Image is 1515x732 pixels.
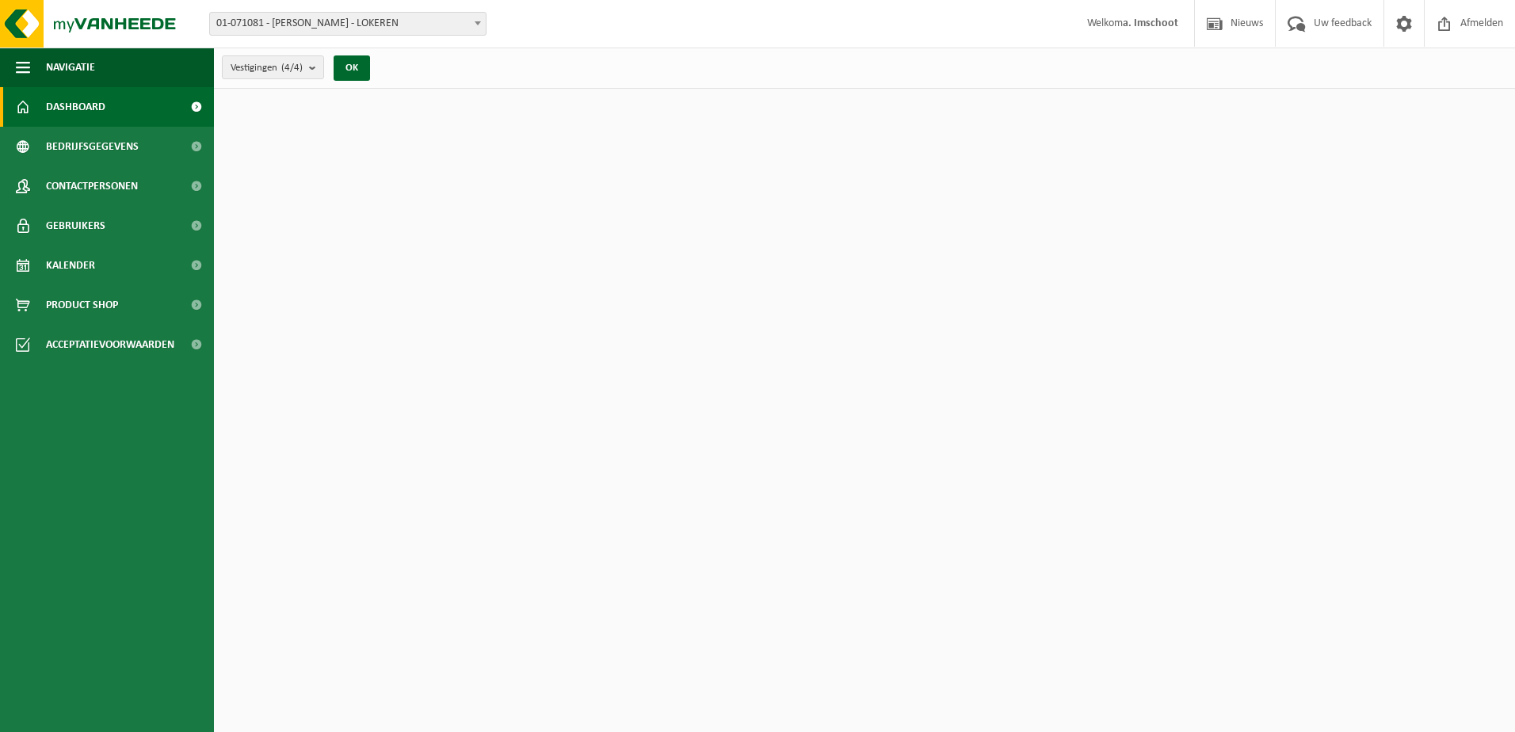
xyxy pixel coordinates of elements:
[334,55,370,81] button: OK
[46,285,118,325] span: Product Shop
[1123,17,1178,29] strong: a. Imschoot
[210,13,486,35] span: 01-071081 - EMILIANI VZW - LOKEREN
[222,55,324,79] button: Vestigingen(4/4)
[209,12,487,36] span: 01-071081 - EMILIANI VZW - LOKEREN
[281,63,303,73] count: (4/4)
[46,87,105,127] span: Dashboard
[231,56,303,80] span: Vestigingen
[46,246,95,285] span: Kalender
[46,325,174,364] span: Acceptatievoorwaarden
[46,166,138,206] span: Contactpersonen
[46,127,139,166] span: Bedrijfsgegevens
[46,206,105,246] span: Gebruikers
[46,48,95,87] span: Navigatie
